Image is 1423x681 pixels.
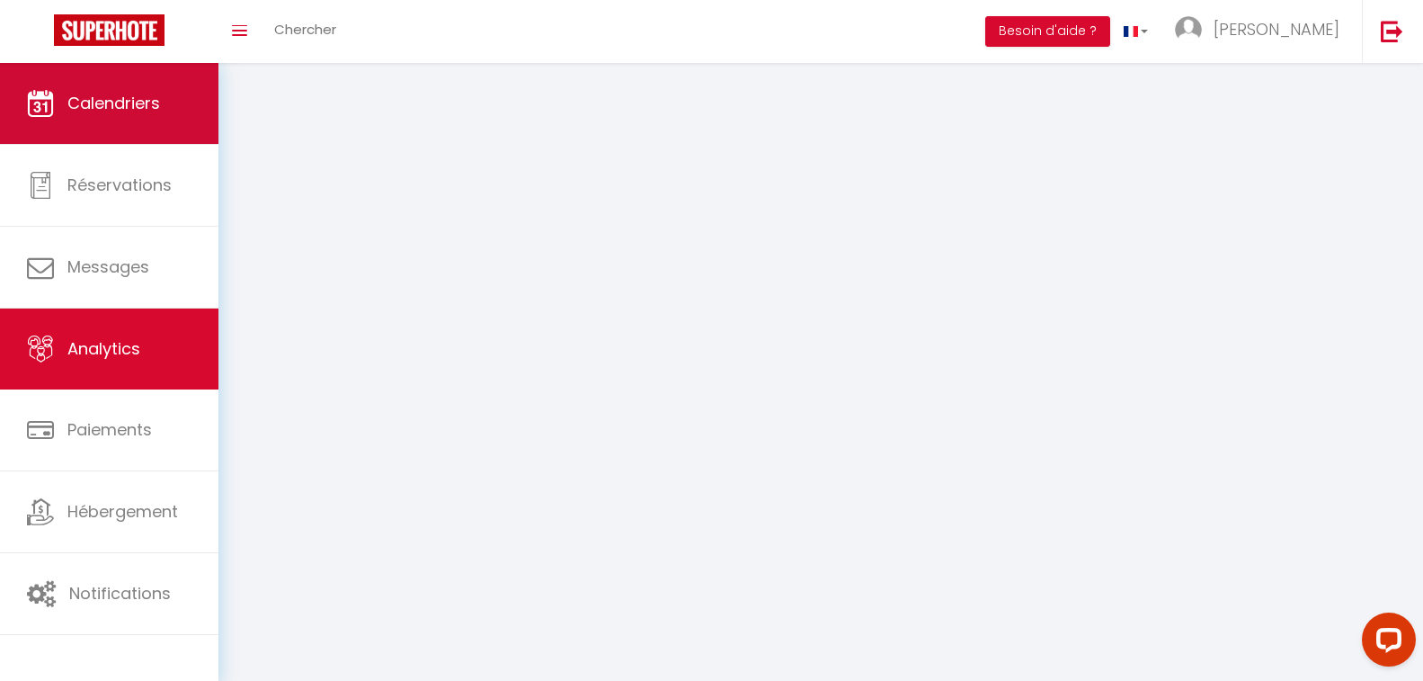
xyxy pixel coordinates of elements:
[67,174,172,196] span: Réservations
[67,418,152,441] span: Paiements
[69,582,171,605] span: Notifications
[67,337,140,360] span: Analytics
[1347,605,1423,681] iframe: LiveChat chat widget
[1381,20,1403,42] img: logout
[54,14,165,46] img: Super Booking
[985,16,1110,47] button: Besoin d'aide ?
[67,92,160,114] span: Calendriers
[67,255,149,278] span: Messages
[274,20,336,39] span: Chercher
[1214,18,1339,40] span: [PERSON_NAME]
[67,500,178,523] span: Hébergement
[1175,16,1202,43] img: ...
